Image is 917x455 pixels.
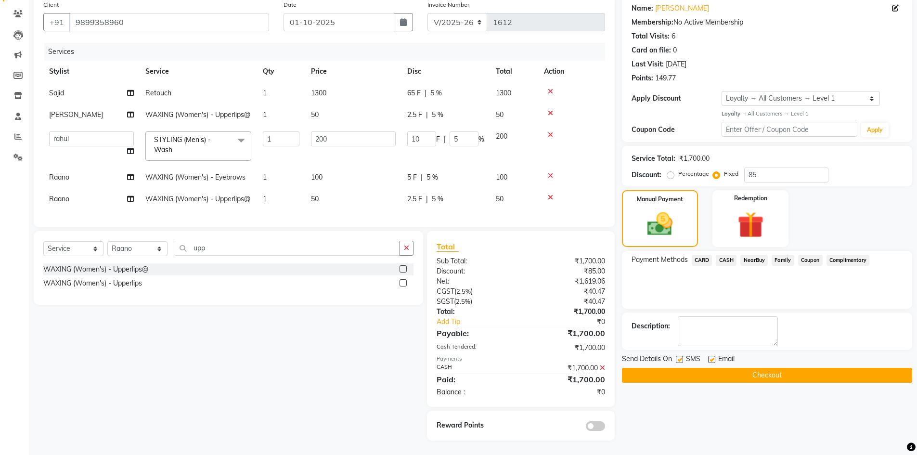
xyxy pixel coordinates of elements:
[521,374,612,385] div: ₹1,700.00
[69,13,269,31] input: Search by Name/Mobile/Email/Code
[740,255,768,266] span: NearBuy
[632,45,671,55] div: Card on file:
[263,110,267,119] span: 1
[521,286,612,297] div: ₹40.47
[427,0,469,9] label: Invoice Number
[429,266,521,276] div: Discount:
[722,110,903,118] div: All Customers → Level 1
[305,61,401,82] th: Price
[172,145,177,154] a: x
[632,17,673,27] div: Membership:
[407,88,421,98] span: 65 F
[666,59,686,69] div: [DATE]
[490,61,538,82] th: Total
[429,256,521,266] div: Sub Total:
[521,387,612,397] div: ₹0
[536,317,612,327] div: ₹0
[425,88,426,98] span: |
[154,135,211,154] span: STYLING (Men's) - Wash
[496,195,504,203] span: 50
[632,17,903,27] div: No Active Membership
[632,154,675,164] div: Service Total:
[521,266,612,276] div: ₹85.00
[429,327,521,339] div: Payable:
[429,343,521,353] div: Cash Tendered:
[861,123,889,137] button: Apply
[44,43,612,61] div: Services
[429,317,536,327] a: Add Tip
[429,387,521,397] div: Balance :
[49,195,69,203] span: Raano
[521,363,612,373] div: ₹1,700.00
[43,264,148,274] div: WAXING (Women's) - Upperlips@
[538,61,605,82] th: Action
[311,110,319,119] span: 50
[637,195,683,204] label: Manual Payment
[444,134,446,144] span: |
[622,354,672,366] span: Send Details On
[722,110,747,117] strong: Loyalty →
[672,31,675,41] div: 6
[798,255,823,266] span: Coupon
[686,354,700,366] span: SMS
[145,89,171,97] span: Retouch
[145,173,245,182] span: WAXING (Women's) - Eyebrows
[145,195,250,203] span: WAXING (Women's) - Upperlips@
[430,88,442,98] span: 5 %
[734,194,767,203] label: Redemption
[263,195,267,203] span: 1
[496,132,507,141] span: 200
[429,374,521,385] div: Paid:
[679,154,710,164] div: ₹1,700.00
[632,3,653,13] div: Name:
[426,110,428,120] span: |
[632,93,722,104] div: Apply Discount
[632,170,661,180] div: Discount:
[496,89,511,97] span: 1300
[521,276,612,286] div: ₹1,619.06
[43,61,140,82] th: Stylist
[718,354,735,366] span: Email
[49,173,69,182] span: Raano
[622,368,912,383] button: Checkout
[263,89,267,97] span: 1
[729,208,772,241] img: _gift.svg
[429,297,521,307] div: ( )
[632,125,722,135] div: Coupon Code
[724,169,738,178] label: Fixed
[478,134,484,144] span: %
[43,0,59,9] label: Client
[140,61,257,82] th: Service
[432,110,443,120] span: 5 %
[407,194,422,204] span: 2.5 F
[263,173,267,182] span: 1
[722,122,857,137] input: Enter Offer / Coupon Code
[655,3,709,13] a: [PERSON_NAME]
[421,172,423,182] span: |
[456,298,470,305] span: 2.5%
[632,31,670,41] div: Total Visits:
[436,134,440,144] span: F
[426,194,428,204] span: |
[311,195,319,203] span: 50
[437,355,605,363] div: Payments
[521,343,612,353] div: ₹1,700.00
[49,110,103,119] span: [PERSON_NAME]
[716,255,736,266] span: CASH
[632,255,688,265] span: Payment Methods
[175,241,400,256] input: Search or Scan
[456,287,471,295] span: 2.5%
[429,307,521,317] div: Total:
[521,256,612,266] div: ₹1,700.00
[429,286,521,297] div: ( )
[673,45,677,55] div: 0
[432,194,443,204] span: 5 %
[284,0,297,9] label: Date
[311,89,326,97] span: 1300
[437,297,454,306] span: SGST
[521,327,612,339] div: ₹1,700.00
[43,13,70,31] button: +91
[257,61,305,82] th: Qty
[772,255,794,266] span: Family
[639,209,681,239] img: _cash.svg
